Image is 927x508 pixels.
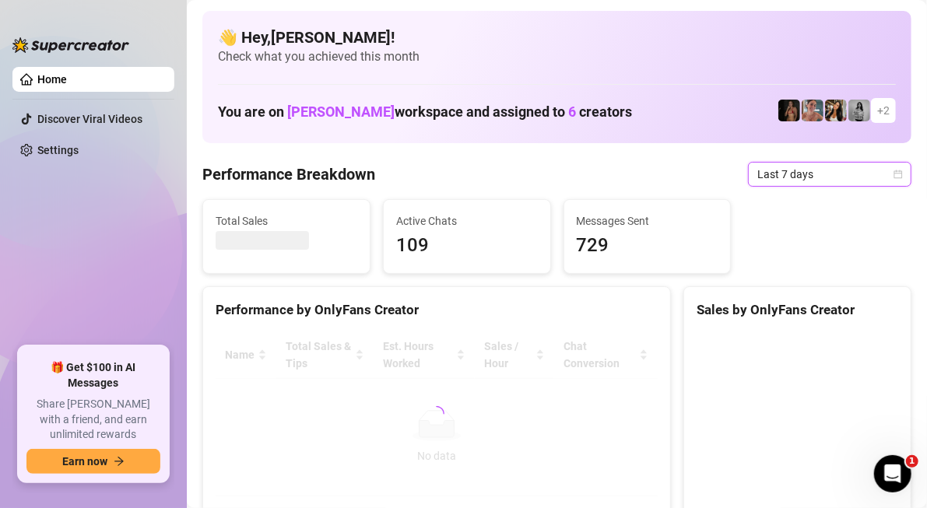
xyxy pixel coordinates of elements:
h4: 👋 Hey, [PERSON_NAME] ! [218,26,896,48]
img: logo-BBDzfeDw.svg [12,37,129,53]
a: Discover Viral Videos [37,113,142,125]
span: Active Chats [396,212,538,229]
span: Messages Sent [577,212,718,229]
span: Share [PERSON_NAME] with a friend, and earn unlimited rewards [26,397,160,443]
div: Performance by OnlyFans Creator [216,300,658,321]
a: Home [37,73,67,86]
span: Last 7 days [757,163,902,186]
button: Earn nowarrow-right [26,449,160,474]
img: A [848,100,870,121]
h4: Performance Breakdown [202,163,375,185]
span: arrow-right [114,456,125,467]
span: 🎁 Get $100 in AI Messages [26,360,160,391]
span: [PERSON_NAME] [287,103,395,120]
span: + 2 [877,102,890,119]
span: Total Sales [216,212,357,229]
span: Check what you achieved this month [218,48,896,65]
span: 729 [577,231,718,261]
a: Settings [37,144,79,156]
span: calendar [894,170,903,179]
span: 6 [568,103,576,120]
span: loading [426,403,448,425]
img: AD [825,100,847,121]
div: Sales by OnlyFans Creator [697,300,898,321]
h1: You are on workspace and assigned to creators [218,103,632,121]
img: D [778,100,800,121]
img: YL [802,100,823,121]
span: 1 [906,455,918,468]
iframe: Intercom live chat [874,455,911,492]
span: Earn now [62,455,107,468]
span: 109 [396,231,538,261]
